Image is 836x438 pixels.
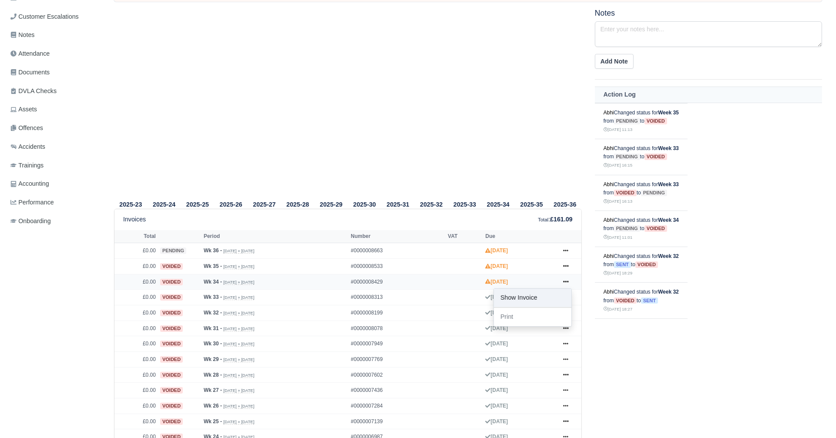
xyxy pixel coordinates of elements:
[7,213,104,230] a: Onboarding
[485,263,508,269] strong: [DATE]
[123,216,146,223] h6: Invoices
[635,261,658,268] span: voided
[10,123,43,133] span: Offences
[7,194,104,211] a: Performance
[614,118,640,124] span: pending
[381,199,415,209] th: 2025-31
[485,387,508,393] strong: [DATE]
[604,217,614,223] a: Abhi
[160,356,183,363] span: voided
[7,8,104,25] a: Customer Escalations
[349,367,446,383] td: #0000007602
[160,247,186,254] span: pending
[181,199,215,209] th: 2025-25
[349,383,446,398] td: #0000007436
[160,418,183,425] span: voided
[614,298,637,304] span: voided
[114,414,158,429] td: £0.00
[114,352,158,368] td: £0.00
[604,163,632,167] small: [DATE] 16:15
[538,217,548,222] small: Total
[485,279,508,285] strong: [DATE]
[485,356,508,362] strong: [DATE]
[10,142,45,152] span: Accidents
[595,54,634,69] button: Add Note
[148,199,181,209] th: 2025-24
[349,259,446,274] td: #0000008533
[7,101,104,118] a: Assets
[201,230,349,243] th: Period
[641,298,658,304] span: sent
[485,418,508,425] strong: [DATE]
[7,138,104,155] a: Accidents
[595,87,822,103] th: Action Log
[223,248,254,254] small: [DATE] » [DATE]
[223,295,254,300] small: [DATE] » [DATE]
[658,253,679,259] strong: Week 32
[223,264,254,269] small: [DATE] » [DATE]
[7,175,104,192] a: Accounting
[10,49,50,59] span: Attendance
[658,110,679,116] strong: Week 35
[10,30,34,40] span: Notes
[114,290,158,305] td: £0.00
[494,308,571,326] a: Print
[223,357,254,362] small: [DATE] » [DATE]
[114,230,158,243] th: Total
[604,271,632,275] small: [DATE] 18:29
[223,280,254,285] small: [DATE] » [DATE]
[614,225,640,232] span: pending
[114,259,158,274] td: £0.00
[494,289,571,307] a: Show Invoice
[604,307,632,311] small: [DATE] 18:27
[658,217,679,223] strong: Week 34
[604,110,614,116] a: Abhi
[448,199,482,209] th: 2025-33
[10,197,54,207] span: Performance
[349,230,446,243] th: Number
[604,289,614,295] a: Abhi
[645,118,667,124] span: voided
[204,341,222,347] strong: Wk 30 -
[223,388,254,393] small: [DATE] » [DATE]
[160,341,183,347] span: voided
[604,199,632,204] small: [DATE] 16:13
[114,199,148,209] th: 2025-23
[204,325,222,331] strong: Wk 31 -
[645,154,667,160] span: voided
[7,83,104,100] a: DVLA Checks
[204,387,222,393] strong: Wk 27 -
[248,199,281,209] th: 2025-27
[349,321,446,336] td: #0000008078
[160,294,183,301] span: voided
[658,289,679,295] strong: Week 32
[614,190,637,196] span: voided
[485,403,508,409] strong: [DATE]
[281,199,315,209] th: 2025-28
[595,247,688,283] td: Changed status for from to
[485,341,508,347] strong: [DATE]
[446,230,483,243] th: VAT
[204,372,222,378] strong: Wk 28 -
[614,261,631,268] span: sent
[595,139,688,175] td: Changed status for from to
[485,247,508,254] strong: [DATE]
[485,294,508,300] strong: [DATE]
[223,419,254,425] small: [DATE] » [DATE]
[204,403,222,409] strong: Wk 26 -
[204,294,222,300] strong: Wk 33 -
[595,9,822,18] h5: Notes
[10,160,44,171] span: Trainings
[204,263,222,269] strong: Wk 35 -
[160,263,183,270] span: voided
[7,27,104,43] a: Notes
[604,127,632,132] small: [DATE] 11:13
[349,243,446,259] td: #0000008663
[114,336,158,352] td: £0.00
[550,216,572,223] strong: £161.09
[114,398,158,414] td: £0.00
[160,403,183,409] span: voided
[114,243,158,259] td: £0.00
[614,154,640,160] span: pending
[595,175,688,211] td: Changed status for from to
